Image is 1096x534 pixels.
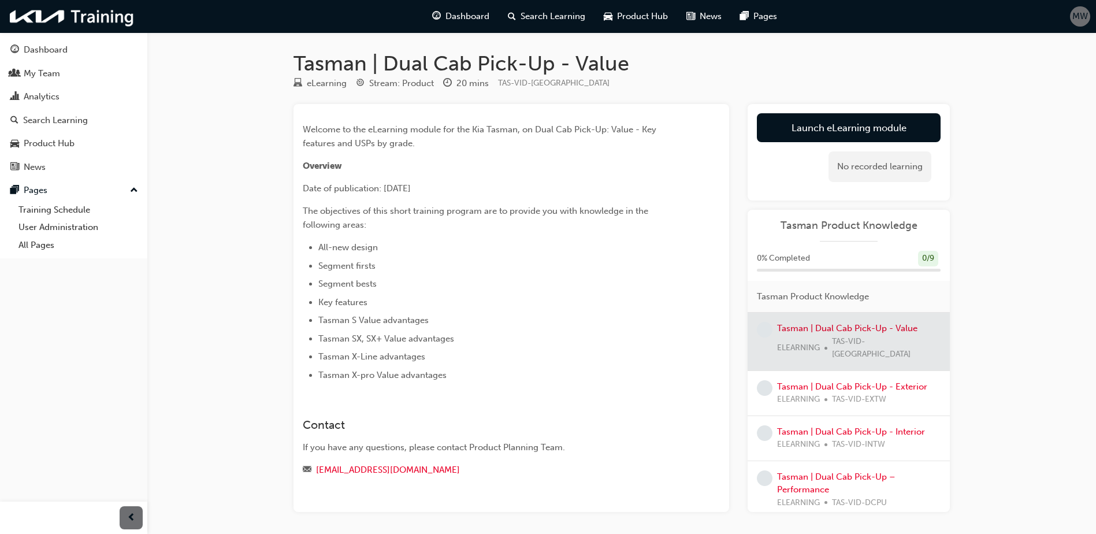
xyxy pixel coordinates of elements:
[757,252,810,265] span: 0 % Completed
[293,79,302,89] span: learningResourceType_ELEARNING-icon
[456,77,489,90] div: 20 mins
[677,5,731,28] a: news-iconNews
[757,380,772,396] span: learningRecordVerb_NONE-icon
[443,76,489,91] div: Duration
[10,162,19,173] span: news-icon
[318,279,377,289] span: Segment bests
[777,381,927,392] a: Tasman | Dual Cab Pick-Up - Exterior
[757,322,772,338] span: learningRecordVerb_NONE-icon
[356,76,434,91] div: Stream
[757,470,772,486] span: learningRecordVerb_NONE-icon
[303,463,678,477] div: Email
[10,116,18,126] span: search-icon
[595,5,677,28] a: car-iconProduct Hub
[686,9,695,24] span: news-icon
[307,77,347,90] div: eLearning
[318,333,454,344] span: Tasman SX, SX+ Value advantages
[5,110,143,131] a: Search Learning
[14,218,143,236] a: User Administration
[24,67,60,80] div: My Team
[303,418,678,432] h3: Contact
[24,184,47,197] div: Pages
[777,438,820,451] span: ELEARNING
[318,315,429,325] span: Tasman S Value advantages
[14,201,143,219] a: Training Schedule
[10,45,19,55] span: guage-icon
[24,90,60,103] div: Analytics
[757,219,941,232] a: Tasman Product Knowledge
[832,496,887,510] span: TAS-VID-DCPU
[24,43,68,57] div: Dashboard
[24,137,75,150] div: Product Hub
[777,496,820,510] span: ELEARNING
[731,5,786,28] a: pages-iconPages
[757,290,869,303] span: Tasman Product Knowledge
[10,92,19,102] span: chart-icon
[423,5,499,28] a: guage-iconDashboard
[356,79,365,89] span: target-icon
[318,351,425,362] span: Tasman X-Line advantages
[5,133,143,154] a: Product Hub
[127,511,136,525] span: prev-icon
[777,472,896,495] a: Tasman | Dual Cab Pick-Up – Performance
[303,161,342,171] span: Overview
[303,124,659,149] span: Welcome to the eLearning module for the Kia Tasman, on Dual Cab Pick-Up: Value - Key features and...
[753,10,777,23] span: Pages
[6,5,139,28] img: kia-training
[617,10,668,23] span: Product Hub
[757,425,772,441] span: learningRecordVerb_NONE-icon
[604,9,612,24] span: car-icon
[303,183,411,194] span: Date of publication: [DATE]
[303,465,311,476] span: email-icon
[303,206,651,230] span: The objectives of this short training program are to provide you with knowledge in the following ...
[777,427,925,437] a: Tasman | Dual Cab Pick-Up - Interior
[318,261,376,271] span: Segment firsts
[14,236,143,254] a: All Pages
[828,151,931,182] div: No recorded learning
[740,9,749,24] span: pages-icon
[316,465,460,475] a: [EMAIL_ADDRESS][DOMAIN_NAME]
[1072,10,1088,23] span: MW
[303,441,678,454] div: If you have any questions, please contact Product Planning Team.
[318,370,447,380] span: Tasman X-pro Value advantages
[499,5,595,28] a: search-iconSearch Learning
[293,51,950,76] h1: Tasman | Dual Cab Pick-Up - Value
[777,393,820,406] span: ELEARNING
[318,242,378,253] span: All-new design
[10,186,19,196] span: pages-icon
[10,69,19,79] span: people-icon
[757,113,941,142] a: Launch eLearning module
[24,161,46,174] div: News
[832,438,885,451] span: TAS-VID-INTW
[5,157,143,178] a: News
[5,37,143,180] button: DashboardMy TeamAnalyticsSearch LearningProduct HubNews
[1070,6,1090,27] button: MW
[23,114,88,127] div: Search Learning
[918,251,938,266] div: 0 / 9
[5,63,143,84] a: My Team
[432,9,441,24] span: guage-icon
[5,180,143,201] button: Pages
[832,393,886,406] span: TAS-VID-EXTW
[10,139,19,149] span: car-icon
[508,9,516,24] span: search-icon
[700,10,722,23] span: News
[521,10,585,23] span: Search Learning
[369,77,434,90] div: Stream: Product
[5,86,143,107] a: Analytics
[293,76,347,91] div: Type
[443,79,452,89] span: clock-icon
[5,39,143,61] a: Dashboard
[445,10,489,23] span: Dashboard
[130,183,138,198] span: up-icon
[318,297,367,307] span: Key features
[498,78,610,88] span: Learning resource code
